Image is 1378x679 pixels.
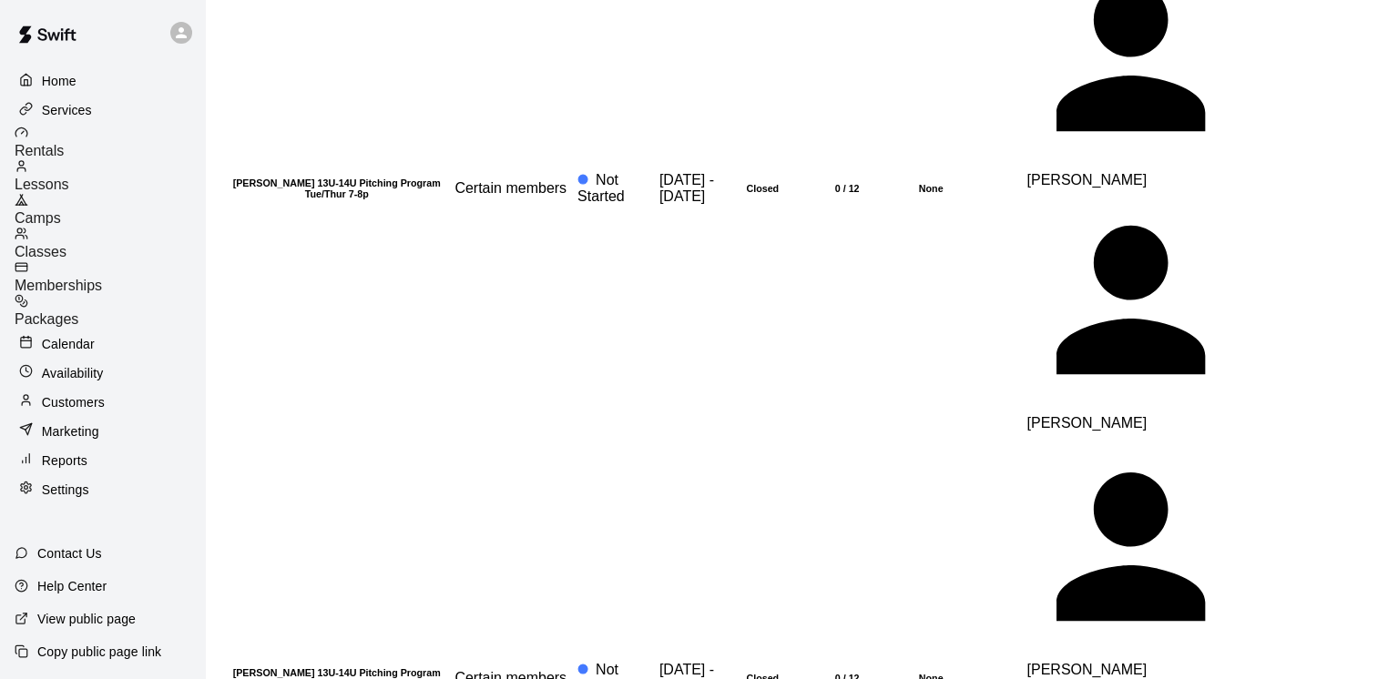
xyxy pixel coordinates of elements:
a: Availability [15,360,190,387]
span: [PERSON_NAME] [1026,662,1147,677]
a: Camps [15,193,205,227]
p: Calendar [42,335,95,353]
span: Certain members [447,180,574,196]
p: Home [42,72,77,90]
h6: None [919,183,1016,194]
a: Settings [15,476,190,503]
div: This service is visible to only customers with certain memberships. Check the service pricing for... [447,180,574,197]
p: Services [42,101,92,119]
a: Memberships [15,260,205,294]
a: Rentals [15,126,205,159]
p: Copy public page link [37,643,161,661]
span: [PERSON_NAME] [1026,415,1147,431]
h6: Closed [746,183,831,194]
a: Classes [15,227,205,260]
div: Austin Brownell [1019,188,1317,415]
h6: 0 / 12 [835,183,915,194]
span: [PERSON_NAME] [1026,172,1147,187]
p: Settings [42,481,89,499]
span: Not Started [577,172,625,204]
p: Marketing [42,422,99,441]
div: Josh Smith [1019,435,1317,662]
a: Services [15,96,190,124]
p: Availability [42,364,104,382]
span: Packages [15,311,78,327]
a: Customers [15,389,190,416]
span: Classes [15,244,66,259]
span: Rentals [15,143,64,158]
span: Camps [15,210,61,226]
p: Customers [42,393,105,411]
p: Contact Us [37,544,102,562]
a: Reports [15,447,190,474]
p: View public page [37,610,136,628]
a: Packages [15,294,205,328]
span: Memberships [15,278,102,293]
a: Lessons [15,159,205,193]
a: Calendar [15,330,190,358]
p: Reports [42,451,87,470]
a: Home [15,67,190,95]
p: Help Center [37,577,107,595]
span: Lessons [15,177,69,192]
a: Marketing [15,418,190,445]
h6: [PERSON_NAME] 13U-14U Pitching Program Tue/Thur 7-8p [230,177,444,199]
